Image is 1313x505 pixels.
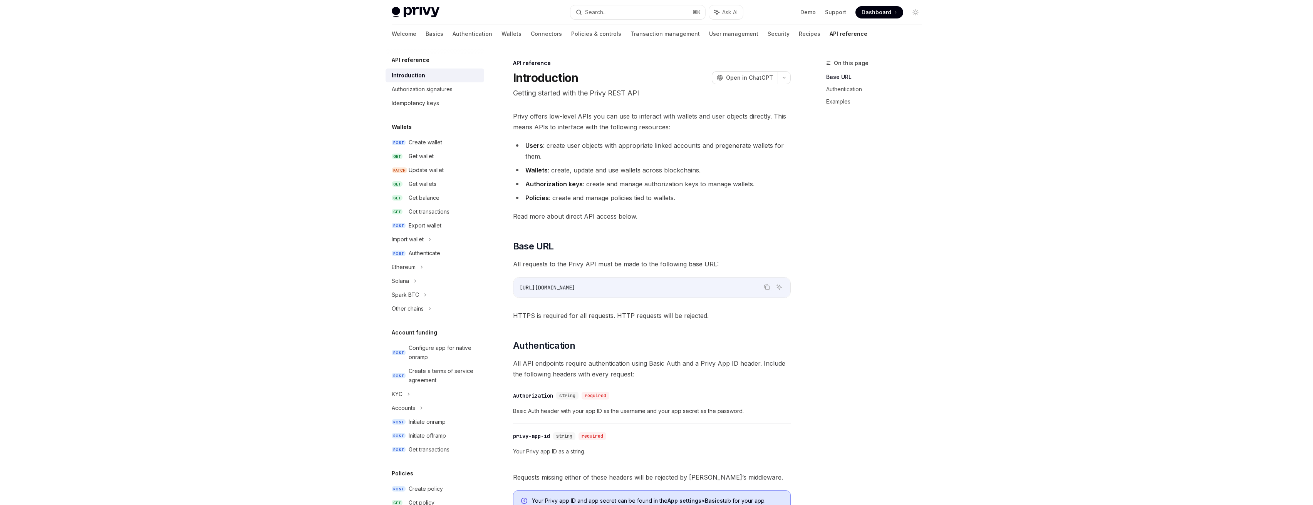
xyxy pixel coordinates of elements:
[525,194,549,202] strong: Policies
[392,209,402,215] span: GET
[392,195,402,201] span: GET
[426,25,443,43] a: Basics
[409,221,441,230] div: Export wallet
[392,350,406,356] span: POST
[392,304,424,313] div: Other chains
[386,149,484,163] a: GETGet wallet
[409,193,439,202] div: Get balance
[386,429,484,443] a: POSTInitiate offramp
[501,25,522,43] a: Wallets
[392,181,402,187] span: GET
[386,364,484,387] a: POSTCreate a terms of service agreement
[768,25,790,43] a: Security
[392,290,419,299] div: Spark BTC
[513,310,791,321] span: HTTPS is required for all requests. HTTP requests will be rejected.
[667,497,723,504] a: App settings>Basics
[712,71,778,84] button: Open in ChatGPT
[386,163,484,177] a: PATCHUpdate wallet
[525,180,583,188] strong: Authorization keys
[386,135,484,149] a: POSTCreate wallet
[762,282,772,292] button: Copy the contents from the code block
[409,445,449,454] div: Get transactions
[513,192,791,203] li: : create and manage policies tied to wallets.
[513,339,575,352] span: Authentication
[386,246,484,260] a: POSTAuthenticate
[386,443,484,457] a: POSTGet transactions
[631,25,700,43] a: Transaction management
[513,406,791,416] span: Basic Auth header with your app ID as the username and your app secret as the password.
[392,263,416,272] div: Ethereum
[409,207,449,216] div: Get transactions
[513,59,791,67] div: API reference
[826,95,928,108] a: Examples
[386,69,484,82] a: Introduction
[513,140,791,162] li: : create user objects with appropriate linked accounts and pregenerate wallets for them.
[392,469,413,478] h5: Policies
[392,419,406,425] span: POST
[409,166,444,175] div: Update wallet
[513,88,791,99] p: Getting started with the Privy REST API
[386,177,484,191] a: GETGet wallets
[392,433,406,439] span: POST
[386,82,484,96] a: Authorization signatures
[825,8,846,16] a: Support
[386,205,484,219] a: GETGet transactions
[799,25,820,43] a: Recipes
[392,373,406,379] span: POST
[409,343,480,362] div: Configure app for native onramp
[520,284,575,291] span: [URL][DOMAIN_NAME]
[800,8,816,16] a: Demo
[409,179,436,189] div: Get wallets
[392,390,402,399] div: KYC
[556,433,572,439] span: string
[705,497,723,504] strong: Basics
[513,165,791,176] li: : create, update and use wallets across blockchains.
[392,403,415,413] div: Accounts
[513,432,550,440] div: privy-app-id
[386,96,484,110] a: Idempotency keys
[585,8,607,17] div: Search...
[392,235,424,244] div: Import wallet
[409,138,442,147] div: Create wallet
[386,415,484,429] a: POSTInitiate onramp
[532,497,783,505] span: Your Privy app ID and app secret can be found in the tab for your app.
[855,6,903,18] a: Dashboard
[392,122,412,132] h5: Wallets
[409,417,446,426] div: Initiate onramp
[386,191,484,205] a: GETGet balance
[693,9,701,15] span: ⌘ K
[513,392,553,400] div: Authorization
[722,8,738,16] span: Ask AI
[826,71,928,83] a: Base URL
[392,7,439,18] img: light logo
[571,25,621,43] a: Policies & controls
[709,5,743,19] button: Ask AI
[409,152,434,161] div: Get wallet
[709,25,758,43] a: User management
[513,447,791,456] span: Your Privy app ID as a string.
[513,259,791,269] span: All requests to the Privy API must be made to the following base URL:
[726,74,773,82] span: Open in ChatGPT
[453,25,492,43] a: Authentication
[409,431,446,440] div: Initiate offramp
[392,55,429,65] h5: API reference
[386,482,484,496] a: POSTCreate policy
[392,154,402,159] span: GET
[409,249,440,258] div: Authenticate
[559,393,575,399] span: string
[582,392,609,400] div: required
[525,166,548,174] strong: Wallets
[409,484,443,493] div: Create policy
[513,111,791,132] span: Privy offers low-level APIs you can use to interact with wallets and user objects directly. This ...
[409,366,480,385] div: Create a terms of service agreement
[392,223,406,229] span: POST
[392,85,453,94] div: Authorization signatures
[862,8,891,16] span: Dashboard
[531,25,562,43] a: Connectors
[392,447,406,453] span: POST
[570,5,705,19] button: Search...⌘K
[392,140,406,145] span: POST
[392,99,439,108] div: Idempotency keys
[830,25,867,43] a: API reference
[513,472,791,483] span: Requests missing either of these headers will be rejected by [PERSON_NAME]’s middleware.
